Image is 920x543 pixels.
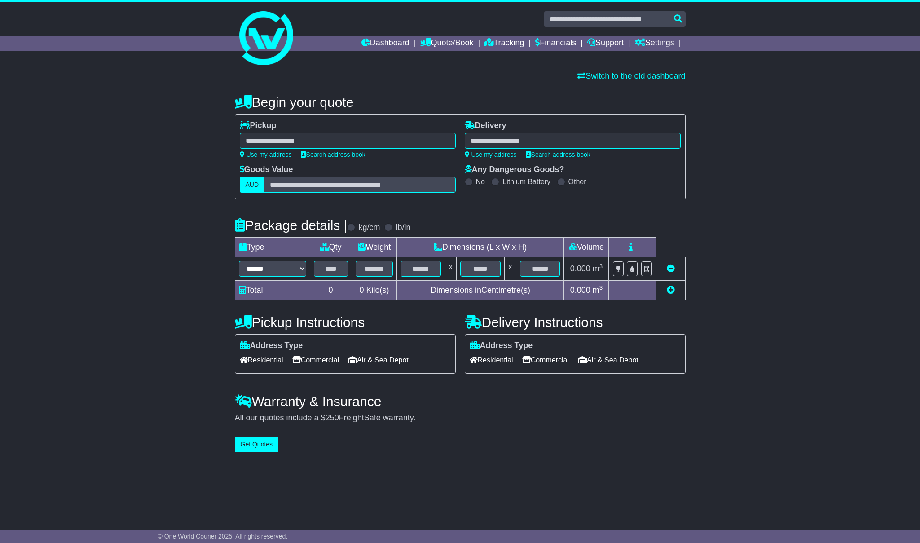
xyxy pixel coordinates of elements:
[240,151,292,158] a: Use my address
[593,264,603,273] span: m
[667,286,675,295] a: Add new item
[587,36,624,51] a: Support
[470,341,533,351] label: Address Type
[577,71,685,80] a: Switch to the old dashboard
[535,36,576,51] a: Financials
[240,341,303,351] label: Address Type
[465,121,506,131] label: Delivery
[292,353,339,367] span: Commercial
[396,223,410,233] label: lb/in
[522,353,569,367] span: Commercial
[476,177,485,186] label: No
[310,238,352,257] td: Qty
[240,165,293,175] label: Goods Value
[235,437,279,452] button: Get Quotes
[397,281,564,300] td: Dimensions in Centimetre(s)
[568,177,586,186] label: Other
[599,263,603,269] sup: 3
[465,151,517,158] a: Use my address
[593,286,603,295] span: m
[359,286,364,295] span: 0
[352,238,397,257] td: Weight
[397,238,564,257] td: Dimensions (L x W x H)
[578,353,638,367] span: Air & Sea Depot
[420,36,473,51] a: Quote/Book
[465,165,564,175] label: Any Dangerous Goods?
[310,281,352,300] td: 0
[158,533,288,540] span: © One World Courier 2025. All rights reserved.
[348,353,409,367] span: Air & Sea Depot
[570,264,590,273] span: 0.000
[465,315,686,330] h4: Delivery Instructions
[240,353,283,367] span: Residential
[235,95,686,110] h4: Begin your quote
[301,151,365,158] a: Search address book
[570,286,590,295] span: 0.000
[235,238,310,257] td: Type
[352,281,397,300] td: Kilo(s)
[361,36,409,51] a: Dashboard
[504,257,516,281] td: x
[235,315,456,330] h4: Pickup Instructions
[526,151,590,158] a: Search address book
[240,177,265,193] label: AUD
[667,264,675,273] a: Remove this item
[502,177,550,186] label: Lithium Battery
[326,413,339,422] span: 250
[235,413,686,423] div: All our quotes include a $ FreightSafe warranty.
[240,121,277,131] label: Pickup
[358,223,380,233] label: kg/cm
[235,394,686,409] h4: Warranty & Insurance
[445,257,457,281] td: x
[599,284,603,291] sup: 3
[635,36,674,51] a: Settings
[470,353,513,367] span: Residential
[235,218,348,233] h4: Package details |
[484,36,524,51] a: Tracking
[235,281,310,300] td: Total
[564,238,609,257] td: Volume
